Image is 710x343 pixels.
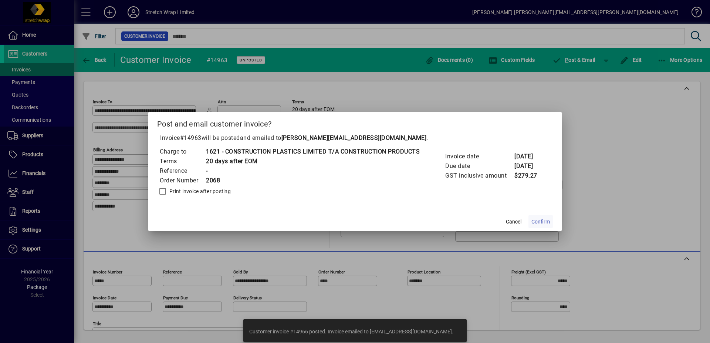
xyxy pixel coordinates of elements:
[159,157,206,166] td: Terms
[206,176,420,185] td: 2068
[206,157,420,166] td: 20 days after EOM
[168,188,231,195] label: Print invoice after posting
[514,161,544,171] td: [DATE]
[445,171,514,181] td: GST inclusive amount
[281,134,427,141] b: [PERSON_NAME][EMAIL_ADDRESS][DOMAIN_NAME]
[180,134,202,141] span: #14963
[159,147,206,157] td: Charge to
[502,215,525,228] button: Cancel
[514,152,544,161] td: [DATE]
[206,147,420,157] td: 1621 - CONSTRUCTION PLASTICS LIMITED T/A CONSTRUCTION PRODUCTS
[506,218,521,226] span: Cancel
[206,166,420,176] td: -
[157,134,553,142] p: Invoice will be posted .
[445,161,514,171] td: Due date
[528,215,553,228] button: Confirm
[531,218,550,226] span: Confirm
[445,152,514,161] td: Invoice date
[159,176,206,185] td: Order Number
[514,171,544,181] td: $279.27
[148,112,562,133] h2: Post and email customer invoice?
[159,166,206,176] td: Reference
[240,134,427,141] span: and emailed to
